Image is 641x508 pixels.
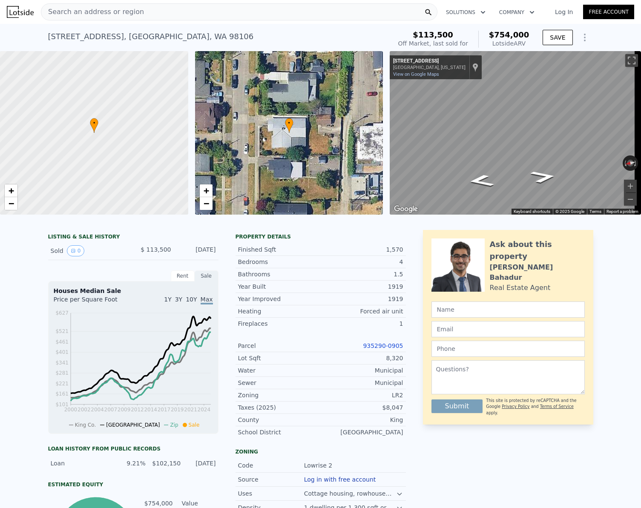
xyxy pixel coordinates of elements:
div: [DATE] [186,459,216,468]
tspan: $627 [55,310,69,316]
div: Street View [390,51,641,215]
tspan: 2014 [144,407,157,413]
tspan: $341 [55,360,69,366]
div: [DATE] [178,245,216,256]
button: Keyboard shortcuts [514,209,550,215]
div: Heating [238,307,321,316]
path: Go South, 20th Ave SW [520,167,568,186]
div: Taxes (2025) [238,403,321,412]
tspan: $401 [55,349,69,355]
div: Zoning [236,448,406,455]
tspan: $221 [55,381,69,387]
tspan: $521 [55,328,69,334]
tspan: 2017 [157,407,170,413]
div: [GEOGRAPHIC_DATA], [US_STATE] [393,65,466,70]
input: Email [431,321,585,337]
div: [STREET_ADDRESS] [393,58,466,65]
span: Sale [189,422,200,428]
a: Privacy Policy [502,404,529,409]
button: Toggle fullscreen view [625,54,638,67]
span: King Co. [75,422,96,428]
div: 1 [321,319,403,328]
img: Lotside [7,6,34,18]
div: • [285,118,293,133]
a: 935290-0905 [363,342,403,349]
div: Year Built [238,282,321,291]
input: Name [431,301,585,318]
button: Solutions [439,5,492,20]
span: − [9,198,14,209]
div: Finished Sqft [238,245,321,254]
tspan: 2012 [131,407,144,413]
button: Rotate clockwise [634,155,638,171]
div: Property details [236,233,406,240]
div: Estimated Equity [48,481,218,488]
div: LISTING & SALE HISTORY [48,233,218,242]
a: Show location on map [472,63,478,72]
a: View on Google Maps [393,72,439,77]
div: Lotside ARV [489,39,529,48]
tspan: 2021 [184,407,197,413]
button: Submit [431,399,483,413]
a: Log In [545,8,583,16]
div: LR2 [321,391,403,399]
div: Price per Square Foot [54,295,133,309]
span: 1Y [164,296,171,303]
tspan: 2024 [197,407,210,413]
a: Report a problem [607,209,638,214]
span: • [90,119,98,127]
button: Reset the view [622,158,638,168]
div: Fireplaces [238,319,321,328]
div: Water [238,366,321,375]
span: + [203,185,209,196]
div: Forced air unit [321,307,403,316]
div: Code [238,461,304,470]
div: Houses Median Sale [54,287,213,295]
div: Zoning [238,391,321,399]
div: 1919 [321,295,403,303]
div: King [321,416,403,424]
div: Municipal [321,366,403,375]
a: Open this area in Google Maps (opens a new window) [392,204,420,215]
img: Google [392,204,420,215]
div: Sale [195,270,218,281]
div: Source [238,475,304,484]
td: $754,000 [144,499,173,508]
div: Real Estate Agent [490,283,551,293]
div: Lowrise 2 [304,461,334,470]
span: Max [201,296,213,304]
span: Zip [170,422,178,428]
tspan: $281 [55,370,69,376]
span: $754,000 [489,30,529,39]
button: Company [492,5,541,20]
div: 4 [321,258,403,266]
span: $113,500 [413,30,453,39]
div: Year Improved [238,295,321,303]
tspan: $161 [55,391,69,397]
tspan: 2002 [78,407,91,413]
button: Zoom out [624,193,637,206]
a: Zoom in [5,184,17,197]
tspan: 2000 [64,407,77,413]
div: Rent [171,270,195,281]
tspan: 2009 [117,407,130,413]
button: View historical data [67,245,85,256]
div: 1,570 [321,245,403,254]
span: Search an address or region [41,7,144,17]
div: County [238,416,321,424]
span: 10Y [186,296,197,303]
span: + [9,185,14,196]
div: 1919 [321,282,403,291]
a: Zoom out [200,197,213,210]
span: − [203,198,209,209]
button: Zoom in [624,180,637,192]
span: © 2025 Google [555,209,584,214]
div: $8,047 [321,403,403,412]
path: Go North, 20th Ave SW [457,172,505,190]
div: Sewer [238,379,321,387]
div: Bedrooms [238,258,321,266]
a: Free Account [583,5,634,19]
div: [STREET_ADDRESS] , [GEOGRAPHIC_DATA] , WA 98106 [48,31,254,43]
tspan: 2007 [104,407,117,413]
div: Map [390,51,641,215]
